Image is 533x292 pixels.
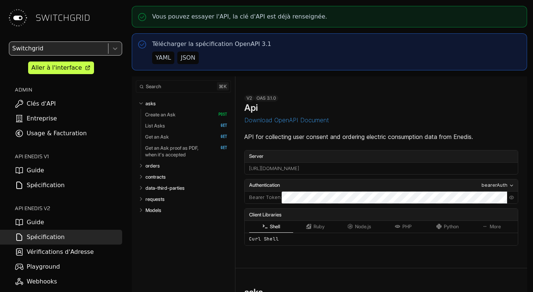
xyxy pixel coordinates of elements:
a: asks [145,98,228,109]
div: OAS 3.1.0 [254,95,278,102]
span: PHP [402,224,412,229]
span: GET [213,123,227,128]
span: SWITCHGRID [36,12,90,24]
span: GET [213,145,227,150]
p: Télécharger la spécification OpenAPI 3.1 [152,40,271,49]
a: contracts [145,171,228,182]
a: Get an Ask GET [145,131,227,142]
span: POST [213,112,227,117]
button: bearerAuth [479,181,516,189]
div: Aller à l'interface [31,63,82,72]
p: API for collecting user consent and ordering electric consumption data from Enedis. [244,132,518,141]
label: Bearer Token [249,194,281,201]
button: YAML [152,52,174,64]
span: GET [213,134,227,139]
span: Shell [270,224,280,229]
kbd: ⌘ k [217,82,229,90]
p: orders [145,162,160,169]
button: Download OpenAPI Document [244,117,329,123]
p: asks [145,100,156,107]
a: Aller à l'interface [28,62,94,74]
a: List Asks GET [145,120,227,131]
div: [URL][DOMAIN_NAME] [245,163,518,175]
div: : [245,192,282,203]
h2: ADMIN [15,86,122,93]
p: Create an Ask [145,111,175,118]
h2: API ENEDIS v1 [15,153,122,160]
span: Search [146,84,161,89]
p: requests [145,196,165,202]
h1: Api [244,102,258,113]
img: Switchgrid Logo [6,6,30,30]
p: contracts [145,173,166,180]
p: List Asks [145,122,165,129]
a: orders [145,160,228,171]
p: Vous pouvez essayer l'API, la clé d'API est déjà renseignée. [152,12,327,21]
div: bearerAuth [482,182,507,189]
span: Node.js [355,224,371,229]
a: Get an Ask proof as PDF, when it's accepted GET [145,142,227,160]
div: YAML [155,53,171,62]
div: Curl Shell [245,233,518,245]
div: v2 [244,95,254,102]
div: JSON [181,53,195,62]
p: Get an Ask [145,133,169,140]
p: Get an Ask proof as PDF, when it's accepted [145,145,211,158]
a: Create an Ask POST [145,109,227,120]
label: Server [245,150,518,162]
p: data-third-parties [145,185,185,191]
h2: API ENEDIS v2 [15,205,122,212]
div: Client Libraries [245,209,518,220]
a: data-third-parties [145,182,228,193]
a: requests [145,193,228,205]
a: Models [145,205,228,216]
span: Python [444,224,459,229]
button: JSON [177,52,198,64]
p: Models [145,207,161,213]
span: Ruby [314,224,325,229]
span: Authentication [249,182,280,189]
